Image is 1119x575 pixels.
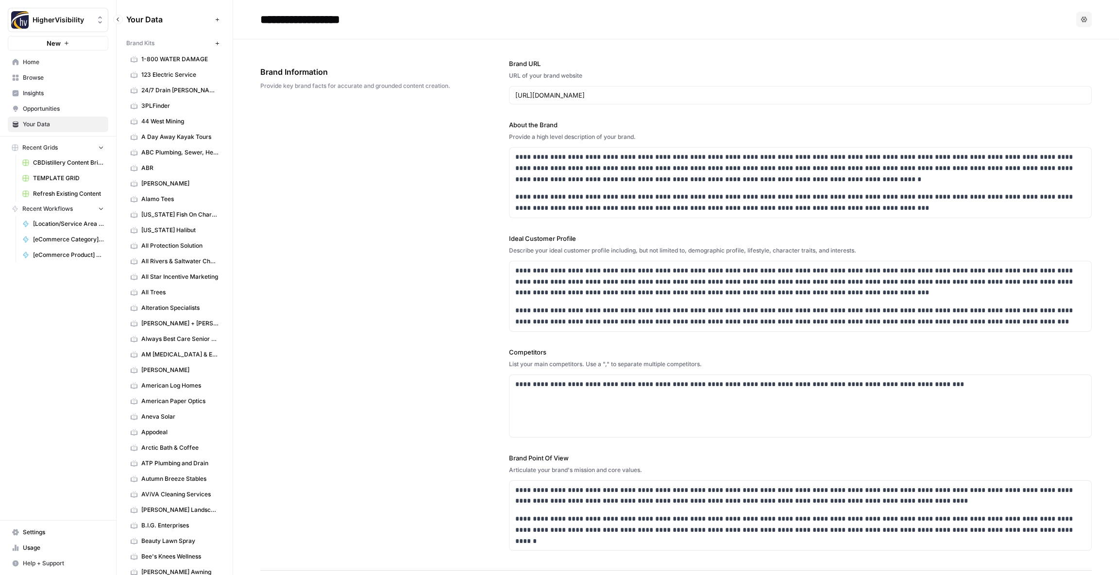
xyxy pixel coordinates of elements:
span: Appodeal [141,428,219,437]
span: 24/7 Drain [PERSON_NAME] [141,86,219,95]
span: Help + Support [23,559,104,568]
label: Brand Point Of View [509,453,1092,463]
a: [Location/Service Area Page] Content Brief to Service Page [18,216,108,232]
a: A Day Away Kayak Tours [126,129,223,145]
a: Always Best Care Senior Services [126,331,223,347]
span: [US_STATE] Fish On Charters [141,210,219,219]
span: All Protection Solution [141,241,219,250]
span: American Log Homes [141,381,219,390]
span: [Location/Service Area Page] Content Brief to Service Page [33,220,104,228]
img: HigherVisibility Logo [11,11,29,29]
span: 3PLFinder [141,101,219,110]
span: All Star Incentive Marketing [141,272,219,281]
a: All Trees [126,285,223,300]
a: ATP Plumbing and Drain [126,456,223,471]
button: Workspace: HigherVisibility [8,8,108,32]
span: Insights [23,89,104,98]
a: [US_STATE] Halibut [126,222,223,238]
span: Brand Information [260,66,455,78]
span: Provide key brand facts for accurate and grounded content creation. [260,82,455,90]
a: Settings [8,524,108,540]
a: American Paper Optics [126,393,223,409]
button: New [8,36,108,51]
span: HigherVisibility [33,15,91,25]
span: All Trees [141,288,219,297]
a: American Log Homes [126,378,223,393]
input: www.sundaysoccer.com [515,90,1085,100]
span: ATP Plumbing and Drain [141,459,219,468]
a: AViVA Cleaning Services [126,487,223,502]
a: [PERSON_NAME] + [PERSON_NAME] [126,316,223,331]
a: Refresh Existing Content [18,186,108,202]
span: AM [MEDICAL_DATA] & Endocrinology Center [141,350,219,359]
span: Browse [23,73,104,82]
span: B.I.G. Enterprises [141,521,219,530]
span: ABR [141,164,219,172]
span: Home [23,58,104,67]
span: Recent Workflows [22,204,73,213]
label: Brand URL [509,59,1092,68]
span: Your Data [126,14,211,25]
span: New [47,38,61,48]
a: 1-800 WATER DAMAGE [126,51,223,67]
span: Usage [23,543,104,552]
span: [US_STATE] Halibut [141,226,219,235]
div: Provide a high level description of your brand. [509,133,1092,141]
span: Opportunities [23,104,104,113]
div: Describe your ideal customer profile including, but not limited to, demographic profile, lifestyl... [509,246,1092,255]
span: CBDistillery Content Briefs [33,158,104,167]
span: Alteration Specialists [141,304,219,312]
a: [PERSON_NAME] [126,362,223,378]
span: Recent Grids [22,143,58,152]
a: ABC Plumbing, Sewer, Heating, Cooling and Electric [126,145,223,160]
span: [PERSON_NAME] [141,179,219,188]
div: Articulate your brand's mission and core values. [509,466,1092,474]
button: Help + Support [8,556,108,571]
button: Recent Grids [8,140,108,155]
span: Bee's Knees Wellness [141,552,219,561]
a: Appodeal [126,424,223,440]
a: B.I.G. Enterprises [126,518,223,533]
span: Settings [23,528,104,537]
a: 123 Electric Service [126,67,223,83]
a: AM [MEDICAL_DATA] & Endocrinology Center [126,347,223,362]
a: All Star Incentive Marketing [126,269,223,285]
a: [PERSON_NAME] Landscapes [126,502,223,518]
label: About the Brand [509,120,1092,130]
span: American Paper Optics [141,397,219,406]
span: [eCommerce Product] Keyword to Content Brief [33,251,104,259]
span: Brand Kits [126,39,154,48]
a: Usage [8,540,108,556]
span: AViVA Cleaning Services [141,490,219,499]
span: All Rivers & Saltwater Charters [141,257,219,266]
span: [PERSON_NAME] [141,366,219,374]
a: CBDistillery Content Briefs [18,155,108,170]
span: Always Best Care Senior Services [141,335,219,343]
a: Autumn Breeze Stables [126,471,223,487]
a: [eCommerce Product] Keyword to Content Brief [18,247,108,263]
span: 44 West Mining [141,117,219,126]
a: Arctic Bath & Coffee [126,440,223,456]
a: Beauty Lawn Spray [126,533,223,549]
div: URL of your brand website [509,71,1092,80]
span: 1-800 WATER DAMAGE [141,55,219,64]
a: Your Data [8,117,108,132]
span: Autumn Breeze Stables [141,474,219,483]
span: Refresh Existing Content [33,189,104,198]
a: All Rivers & Saltwater Charters [126,254,223,269]
a: Alamo Tees [126,191,223,207]
span: A Day Away Kayak Tours [141,133,219,141]
a: 24/7 Drain [PERSON_NAME] [126,83,223,98]
a: Bee's Knees Wellness [126,549,223,564]
a: Browse [8,70,108,85]
a: All Protection Solution [126,238,223,254]
a: Home [8,54,108,70]
label: Ideal Customer Profile [509,234,1092,243]
a: Opportunities [8,101,108,117]
span: [eCommerce Category] Content Brief to Category Page [33,235,104,244]
a: 3PLFinder [126,98,223,114]
span: [PERSON_NAME] + [PERSON_NAME] [141,319,219,328]
a: TEMPLATE GRID [18,170,108,186]
button: Recent Workflows [8,202,108,216]
a: Alteration Specialists [126,300,223,316]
